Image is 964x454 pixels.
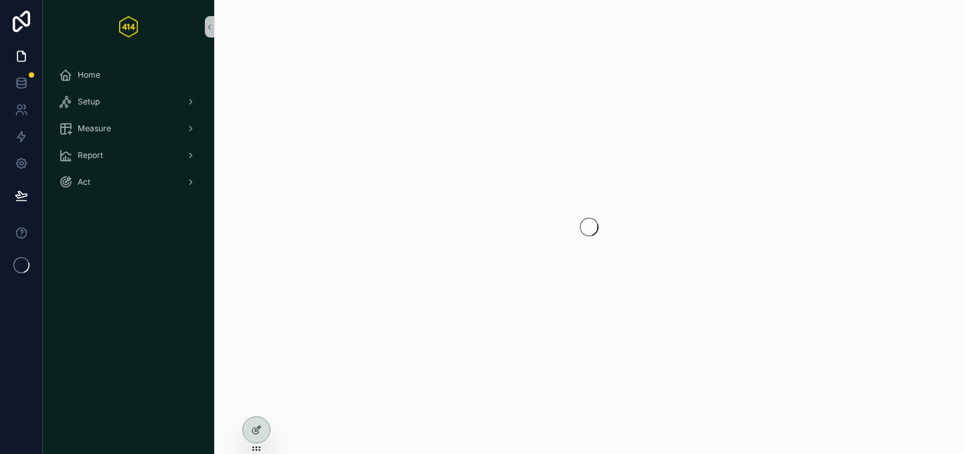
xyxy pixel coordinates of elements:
a: Report [51,143,206,167]
span: Setup [78,96,100,107]
img: App logo [119,16,138,37]
span: Home [78,70,100,80]
a: Setup [51,90,206,114]
span: Measure [78,123,111,134]
a: Home [51,63,206,87]
span: Act [78,177,90,187]
div: scrollable content [43,54,214,212]
a: Measure [51,117,206,141]
a: Act [51,170,206,194]
span: Report [78,150,103,161]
